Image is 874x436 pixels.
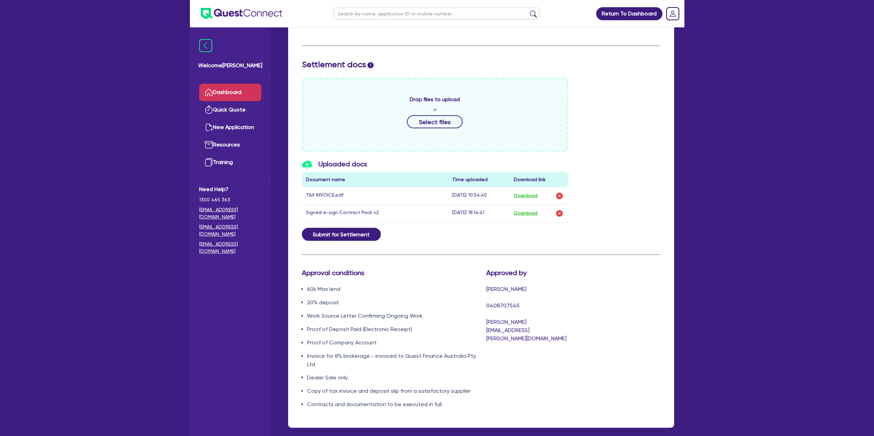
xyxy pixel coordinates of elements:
[514,209,538,218] button: Download
[199,196,261,203] span: 1300 465 363
[307,374,476,382] li: Dealer Sale only
[307,400,476,409] li: Contracts and documentation to be executed in full
[199,206,261,221] a: [EMAIL_ADDRESS][DOMAIN_NAME]
[333,8,540,20] input: Search by name, application ID or mobile number...
[486,302,520,309] span: 0408707545
[205,123,213,131] img: new-application
[307,339,476,347] li: Proof of Company Account
[302,204,449,222] td: Signed e-sign Contract Pack v2
[302,228,381,241] button: Submit for Settlement
[514,191,538,200] button: Download
[448,204,510,222] td: [DATE] 18:14:41
[448,172,510,187] th: Time uploaded
[486,319,567,342] span: [PERSON_NAME][EMAIL_ADDRESS][PERSON_NAME][DOMAIN_NAME]
[199,240,261,255] a: [EMAIL_ADDRESS][DOMAIN_NAME]
[302,160,568,169] h3: Uploaded docs
[555,192,564,200] img: delete-icon
[367,62,374,68] span: i
[199,84,261,101] a: Dashboard
[410,95,460,104] span: Drop files to upload
[433,106,437,113] span: or
[199,223,261,238] a: [EMAIL_ADDRESS][DOMAIN_NAME]
[448,187,510,205] td: [DATE] 10:54:40
[302,161,312,169] img: icon-upload
[307,312,476,320] li: Work Source Letter Confirming Ongoing Work
[307,352,476,368] li: Invoice for 8% brokerage - invoiced to Quest Finance Australia Pty Ltd
[205,106,213,114] img: quick-quote
[199,136,261,154] a: Resources
[407,115,463,128] button: Select files
[664,5,682,23] a: Dropdown toggle
[555,209,564,217] img: delete-icon
[199,119,261,136] a: New Application
[307,387,476,395] li: Copy of tax invoice and deposit slip from a satisfactory supplier
[596,7,662,20] a: Return To Dashboard
[205,158,213,166] img: training
[307,298,476,307] li: 20% deposit
[302,172,449,187] th: Document name
[302,187,449,205] td: TAX INVOICE.pdf
[486,269,568,277] h3: Approved by
[302,269,476,277] h3: Approval conditions
[199,185,261,193] span: Need Help?
[199,154,261,171] a: Training
[486,286,526,292] span: [PERSON_NAME]
[307,285,476,293] li: 60k Max lend
[201,8,282,19] img: quest-connect-logo-blue
[307,325,476,333] li: Proof of Deposit Paid (Electronic Receipt)
[199,39,212,52] img: icon-menu-close
[198,61,262,70] span: Welcome [PERSON_NAME]
[302,60,660,70] h2: Settlement docs
[199,101,261,119] a: Quick Quote
[205,141,213,149] img: resources
[510,172,568,187] th: Download link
